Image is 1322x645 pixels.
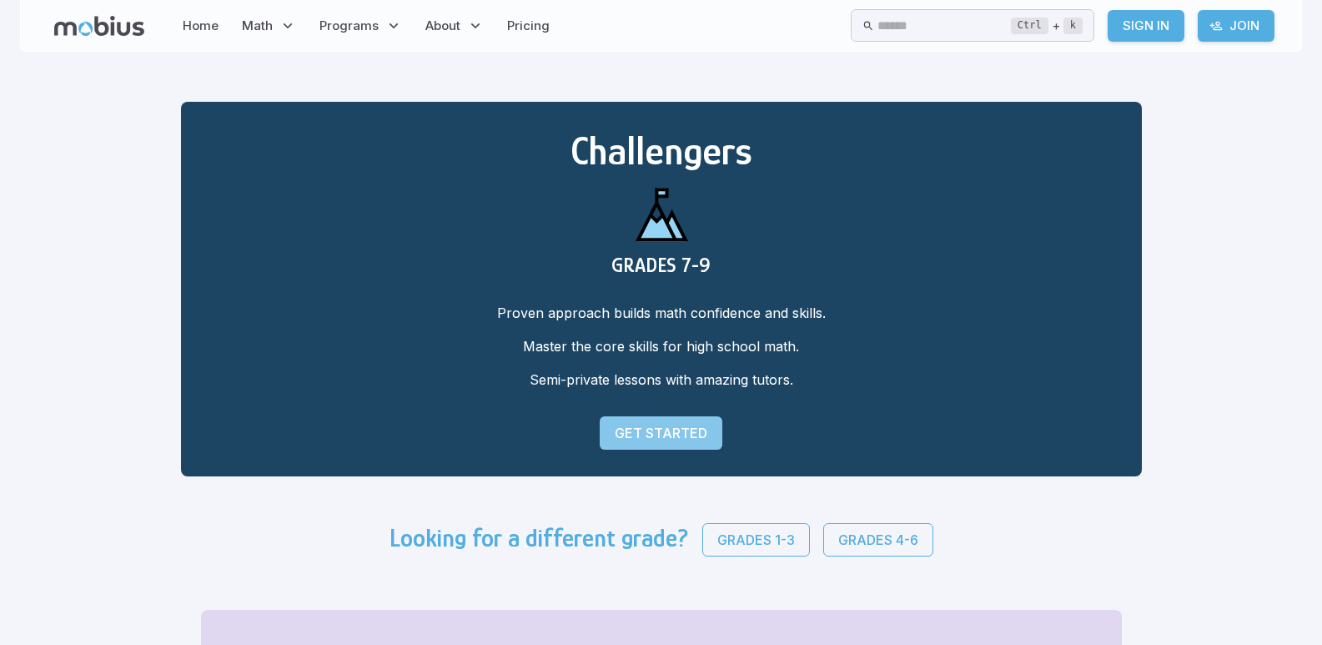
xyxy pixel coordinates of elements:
[1063,18,1083,34] kbd: k
[208,336,1115,356] p: Master the core skills for high school math.
[717,530,795,550] p: Grades 1-3
[702,523,810,557] a: Grades 1-3
[425,17,460,35] span: About
[390,523,689,557] h3: Looking for a different grade?
[242,17,273,35] span: Math
[208,254,1115,276] h3: GRADES 7-9
[208,128,1115,174] h2: Challengers
[208,370,1115,390] p: Semi-private lessons with amazing tutors.
[208,303,1115,323] p: Proven approach builds math confidence and skills.
[615,423,707,443] p: Get Started
[319,17,379,35] span: Programs
[600,416,722,450] a: Get Started
[823,523,933,557] a: Grades 4-6
[838,530,918,550] p: Grades 4-6
[1011,18,1048,34] kbd: Ctrl
[502,7,555,45] a: Pricing
[1108,10,1184,42] a: Sign In
[621,174,701,254] img: challengers icon
[178,7,224,45] a: Home
[1011,16,1083,36] div: +
[1198,10,1274,42] a: Join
